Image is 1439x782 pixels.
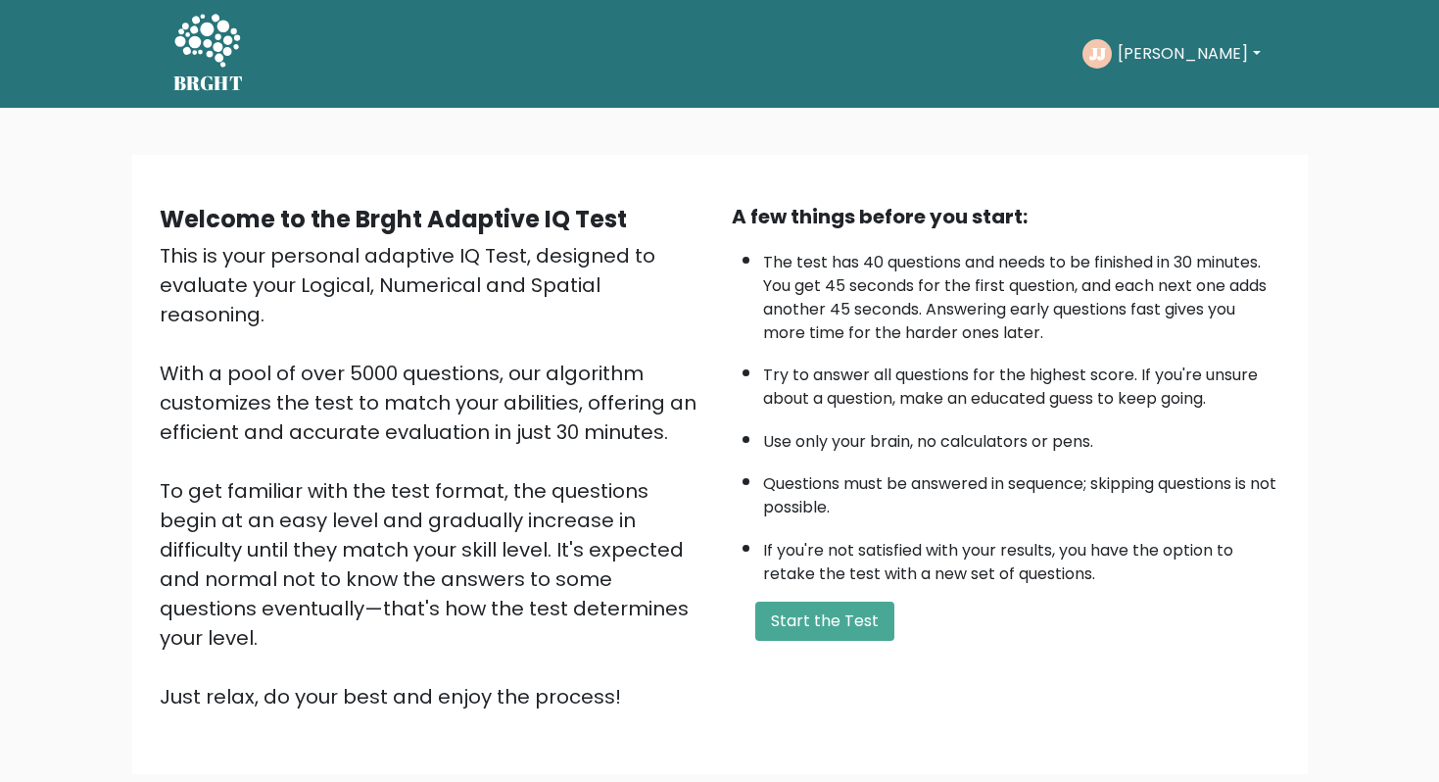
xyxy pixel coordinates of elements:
[160,241,708,711] div: This is your personal adaptive IQ Test, designed to evaluate your Logical, Numerical and Spatial ...
[160,203,627,235] b: Welcome to the Brght Adaptive IQ Test
[1112,41,1266,67] button: [PERSON_NAME]
[755,602,894,641] button: Start the Test
[763,463,1280,519] li: Questions must be answered in sequence; skipping questions is not possible.
[173,8,244,100] a: BRGHT
[763,529,1280,586] li: If you're not satisfied with your results, you have the option to retake the test with a new set ...
[763,354,1280,411] li: Try to answer all questions for the highest score. If you're unsure about a question, make an edu...
[1089,42,1106,65] text: JJ
[763,241,1280,345] li: The test has 40 questions and needs to be finished in 30 minutes. You get 45 seconds for the firs...
[763,420,1280,454] li: Use only your brain, no calculators or pens.
[732,202,1280,231] div: A few things before you start:
[173,72,244,95] h5: BRGHT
